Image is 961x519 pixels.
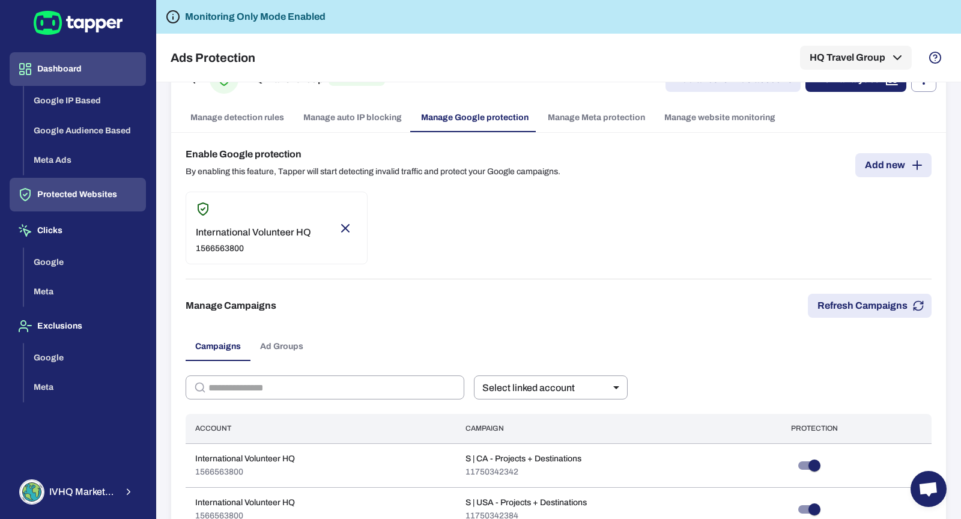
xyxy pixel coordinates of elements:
button: Remove account [333,216,357,240]
h5: Ads Protection [171,50,255,65]
p: 11750342342 [465,467,581,478]
a: Clicks [10,225,146,235]
a: Protected Websites [10,189,146,199]
a: Manage Meta protection [538,103,655,132]
div: Open chat [911,471,947,507]
a: Google [24,351,146,362]
img: IVHQ Marketing Team [20,481,43,503]
button: Exclusions [10,309,146,343]
button: Meta [24,277,146,307]
a: Meta Ads [24,154,146,165]
p: S | USA - Projects + Destinations [465,497,587,508]
a: Manage website monitoring [655,103,785,132]
a: Manage detection rules [181,103,294,132]
button: Google IP Based [24,86,146,116]
h6: Monitoring Only Mode Enabled [185,10,326,24]
button: Clicks [10,214,146,247]
p: 1566563800 [196,243,311,254]
th: Protection [781,414,932,443]
button: Meta Ads [24,145,146,175]
a: Google Audience Based [24,124,146,135]
a: Dashboard [10,63,146,73]
span: IVHQ Marketing Team [49,486,116,498]
a: Google [24,256,146,266]
button: Google [24,343,146,373]
th: Campaign [456,414,782,443]
button: Meta [24,372,146,402]
p: 1566563800 [195,467,295,478]
h6: Enable Google protection [186,147,560,162]
p: International Volunteer HQ [195,497,295,508]
p: By enabling this feature, Tapper will start detecting invalid traffic and protect your Google cam... [186,166,560,177]
button: Ad Groups [250,332,313,361]
a: Meta [24,286,146,296]
a: Manage Google protection [411,103,538,132]
p: S | CA - Projects + Destinations [465,454,581,464]
a: Exclusions [10,320,146,330]
p: International Volunteer HQ [195,454,295,464]
p: International Volunteer HQ [196,226,311,238]
a: Add new [855,153,932,177]
button: Refresh Campaigns [808,294,932,318]
a: Manage auto IP blocking [294,103,411,132]
button: IVHQ Marketing TeamIVHQ Marketing Team [10,475,146,509]
a: Google IP Based [24,95,146,105]
button: Google Audience Based [24,116,146,146]
button: HQ Travel Group [800,46,912,70]
button: Dashboard [10,52,146,86]
button: Protected Websites [10,178,146,211]
th: Account [186,414,456,443]
button: Google [24,247,146,278]
h6: Manage Campaigns [186,299,276,313]
div: Select linked account [474,375,628,399]
svg: Tapper is not blocking any fraudulent activity for this domain [166,10,180,24]
a: Meta [24,381,146,392]
button: Campaigns [186,332,250,361]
